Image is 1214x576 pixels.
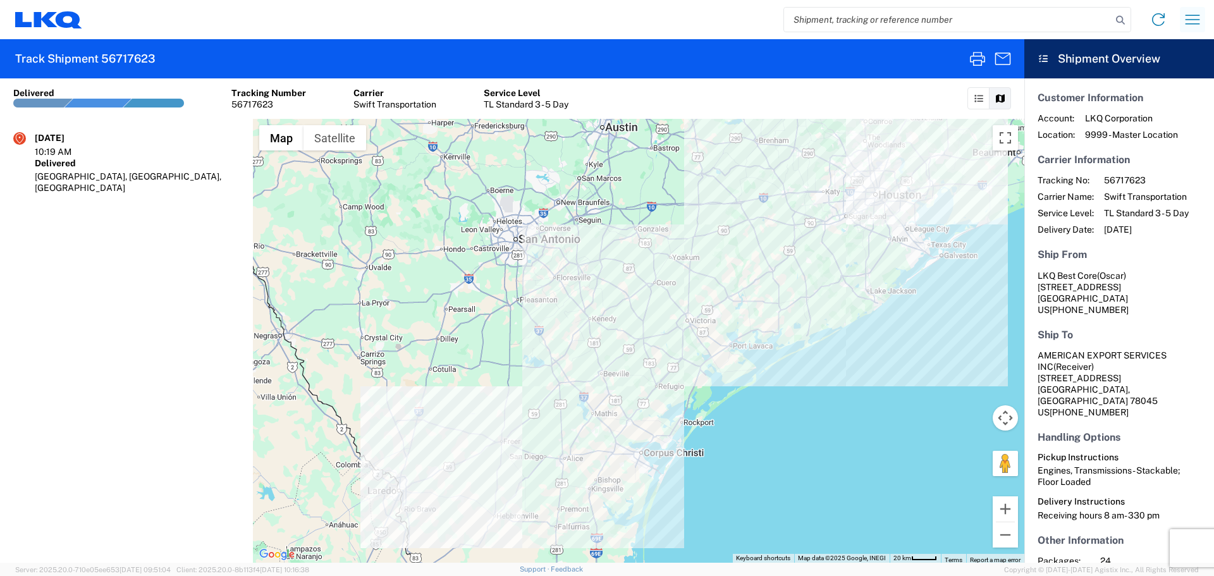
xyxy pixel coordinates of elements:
[1024,39,1214,78] header: Shipment Overview
[353,99,436,110] div: Swift Transportation
[1038,113,1075,124] span: Account:
[231,99,306,110] div: 56717623
[1038,92,1201,104] h5: Customer Information
[1104,175,1189,186] span: 56717623
[35,171,240,193] div: [GEOGRAPHIC_DATA], [GEOGRAPHIC_DATA], [GEOGRAPHIC_DATA]
[993,451,1018,476] button: Drag Pegman onto the map to open Street View
[970,556,1021,563] a: Report a map error
[1050,407,1129,417] span: [PHONE_NUMBER]
[15,51,156,66] h2: Track Shipment 56717623
[1038,350,1201,418] address: [GEOGRAPHIC_DATA], [GEOGRAPHIC_DATA] 78045 US
[1038,271,1097,281] span: LKQ Best Core
[1038,207,1094,219] span: Service Level:
[1038,191,1094,202] span: Carrier Name:
[1050,305,1129,315] span: [PHONE_NUMBER]
[1038,329,1201,341] h5: Ship To
[303,125,366,150] button: Show satellite imagery
[1097,271,1126,281] span: (Oscar)
[1085,129,1178,140] span: 9999 - Master Location
[13,87,54,99] div: Delivered
[784,8,1112,32] input: Shipment, tracking or reference number
[798,555,886,561] span: Map data ©2025 Google, INEGI
[1038,248,1201,260] h5: Ship From
[1104,191,1189,202] span: Swift Transportation
[1038,224,1094,235] span: Delivery Date:
[890,554,941,563] button: Map Scale: 20 km per 37 pixels
[231,87,306,99] div: Tracking Number
[484,87,568,99] div: Service Level
[256,546,298,563] img: Google
[1038,431,1201,443] h5: Handling Options
[1053,362,1094,372] span: (Receiver)
[353,87,436,99] div: Carrier
[993,496,1018,522] button: Zoom in
[993,405,1018,431] button: Map camera controls
[176,566,309,573] span: Client: 2025.20.0-8b113f4
[1038,175,1094,186] span: Tracking No:
[256,546,298,563] a: Open this area in Google Maps (opens a new window)
[1038,452,1201,463] h6: Pickup Instructions
[120,566,171,573] span: [DATE] 09:51:04
[484,99,568,110] div: TL Standard 3 - 5 Day
[15,566,171,573] span: Server: 2025.20.0-710e05ee653
[260,566,309,573] span: [DATE] 10:16:38
[945,556,962,563] a: Terms
[1038,129,1075,140] span: Location:
[893,555,911,561] span: 20 km
[1038,465,1201,487] div: Engines, Transmissions - Stackable; Floor Loaded
[1038,510,1201,521] div: Receiving hours 8 am- 330 pm
[1038,154,1201,166] h5: Carrier Information
[259,125,303,150] button: Show street map
[1038,496,1201,507] h6: Delivery Instructions
[520,565,551,573] a: Support
[35,157,240,169] div: Delivered
[1104,207,1189,219] span: TL Standard 3 - 5 Day
[35,146,98,157] div: 10:19 AM
[35,132,98,144] div: [DATE]
[551,565,583,573] a: Feedback
[1004,564,1199,575] span: Copyright © [DATE]-[DATE] Agistix Inc., All Rights Reserved
[736,554,790,563] button: Keyboard shortcuts
[1038,282,1121,292] span: [STREET_ADDRESS]
[1038,555,1090,567] span: Packages:
[1100,555,1208,567] span: 24
[993,125,1018,150] button: Toggle fullscreen view
[1038,534,1201,546] h5: Other Information
[1038,350,1167,383] span: AMERICAN EXPORT SERVICES INC [STREET_ADDRESS]
[993,522,1018,548] button: Zoom out
[1085,113,1178,124] span: LKQ Corporation
[1038,270,1201,316] address: [GEOGRAPHIC_DATA] US
[1104,224,1189,235] span: [DATE]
